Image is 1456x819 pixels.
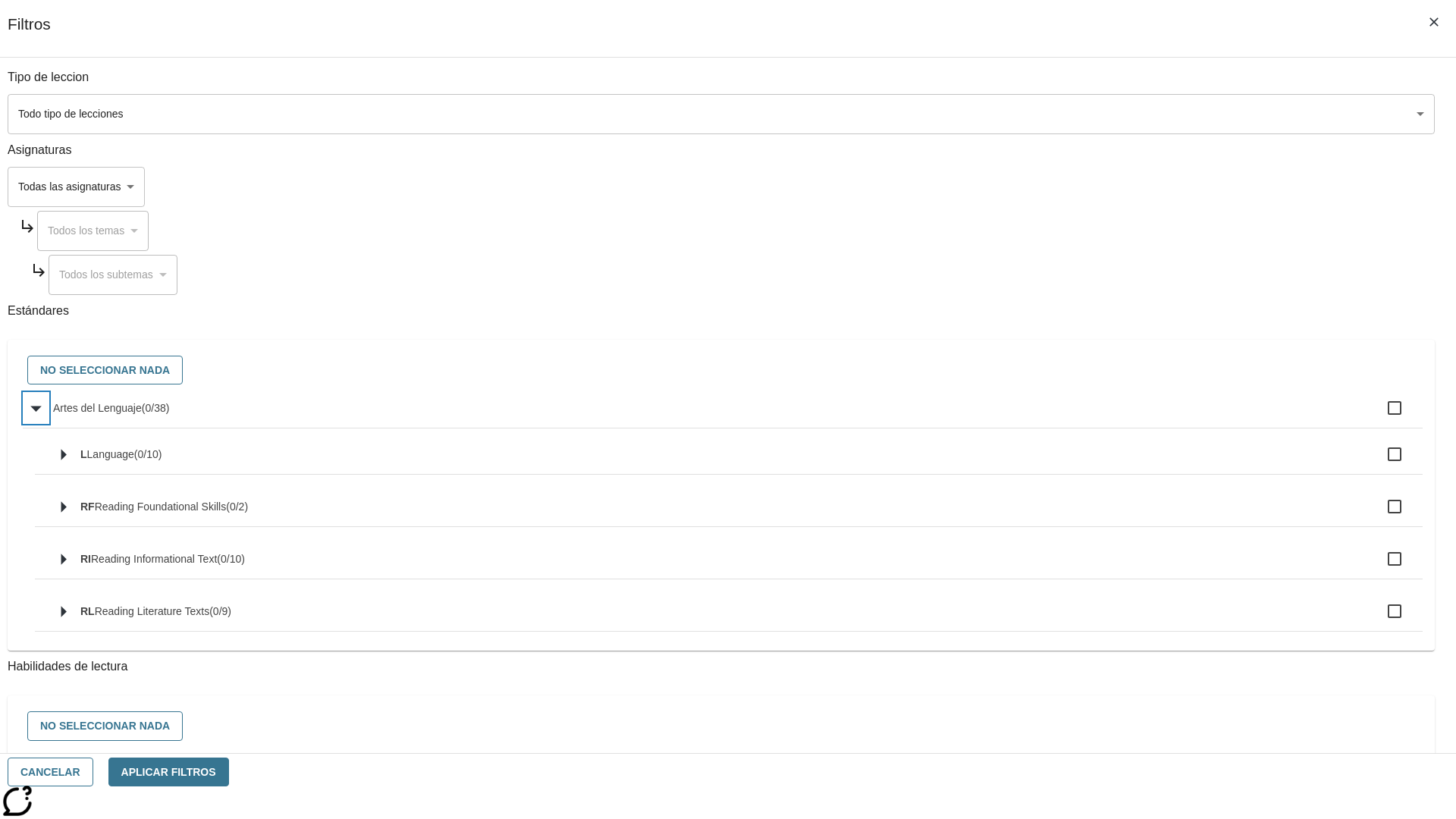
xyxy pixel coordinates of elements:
button: No seleccionar nada [27,711,183,741]
button: Cerrar los filtros del Menú lateral [1418,6,1450,38]
p: Habilidades de lectura [8,658,1435,676]
div: Seleccione una Asignatura [37,211,149,251]
span: 0 estándares seleccionados/9 estándares en grupo [209,605,231,617]
span: 0 estándares seleccionados/10 estándares en grupo [134,448,162,460]
div: Seleccione una Asignatura [49,255,177,295]
div: Seleccione un tipo de lección [8,94,1435,134]
span: 0 estándares seleccionados/2 estándares en grupo [226,500,248,513]
div: Seleccione una Asignatura [8,167,145,207]
p: Estándares [8,303,1435,320]
span: RF [80,500,95,513]
button: Cancelar [8,758,93,787]
span: Artes del Lenguaje [53,402,142,414]
ul: Seleccione estándares [23,388,1423,755]
p: Tipo de leccion [8,69,1435,86]
span: RL [80,605,95,617]
span: 0 estándares seleccionados/38 estándares en grupo [142,402,170,414]
button: Aplicar Filtros [108,758,229,787]
div: Seleccione habilidades [20,708,1423,745]
span: Reading Informational Text [91,553,217,565]
span: Reading Foundational Skills [95,500,227,513]
span: L [80,448,87,460]
span: Language [87,448,134,460]
span: 0 estándares seleccionados/10 estándares en grupo [217,553,245,565]
span: RI [80,553,91,565]
div: Seleccione estándares [20,352,1423,389]
span: Reading Literature Texts [95,605,210,617]
button: No seleccionar nada [27,356,183,385]
p: Asignaturas [8,142,1435,159]
h1: Filtros [8,15,51,57]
